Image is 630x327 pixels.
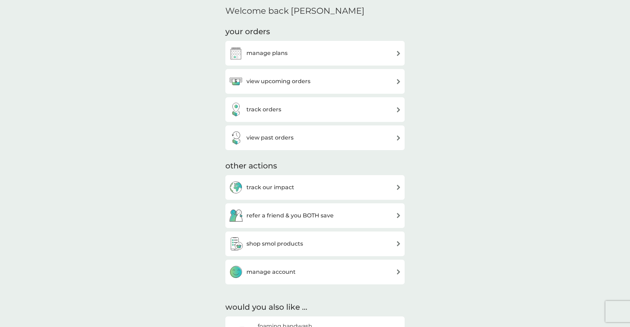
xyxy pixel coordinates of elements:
h3: view upcoming orders [246,77,310,86]
img: arrow right [396,79,401,84]
img: arrow right [396,51,401,56]
h3: view past orders [246,133,294,142]
h2: Welcome back [PERSON_NAME] [225,6,365,16]
img: arrow right [396,135,401,141]
img: arrow right [396,107,401,112]
h3: shop smol products [246,239,303,248]
h3: refer a friend & you BOTH save [246,211,334,220]
h2: would you also like ... [225,302,405,313]
h3: track orders [246,105,281,114]
h3: manage account [246,267,296,277]
img: arrow right [396,269,401,274]
img: arrow right [396,185,401,190]
h3: your orders [225,26,270,37]
h3: track our impact [246,183,294,192]
img: arrow right [396,213,401,218]
h3: other actions [225,161,277,172]
h3: manage plans [246,49,288,58]
img: arrow right [396,241,401,246]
